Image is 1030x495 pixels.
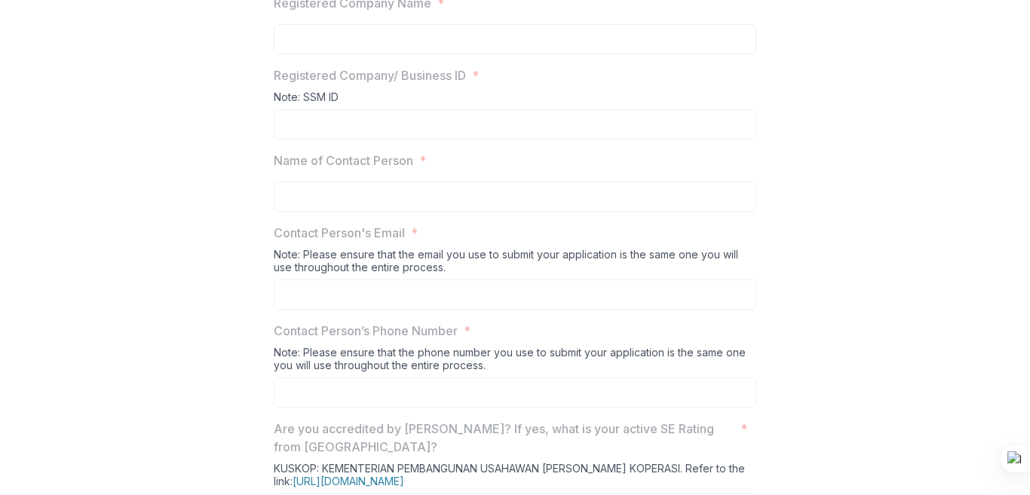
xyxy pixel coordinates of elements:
p: Are you accredited by [PERSON_NAME]? If yes, what is your active SE Rating from [GEOGRAPHIC_DATA]? [274,420,734,456]
a: [URL][DOMAIN_NAME] [293,475,404,487]
div: Note: Please ensure that the email you use to submit your application is the same one you will us... [274,248,756,280]
p: Registered Company/ Business ID [274,66,466,84]
p: Contact Person's Email [274,224,405,242]
div: Note: Please ensure that the phone number you use to submit your application is the same one you ... [274,346,756,377]
div: KUSKOP: KEMENTERIAN PEMBANGUNAN USAHAWAN [PERSON_NAME] KOPERASI. Refer to the link: [274,462,756,493]
p: Contact Person’s Phone Number [274,322,458,340]
div: Note: SSM ID [274,90,756,109]
p: Name of Contact Person [274,151,413,170]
